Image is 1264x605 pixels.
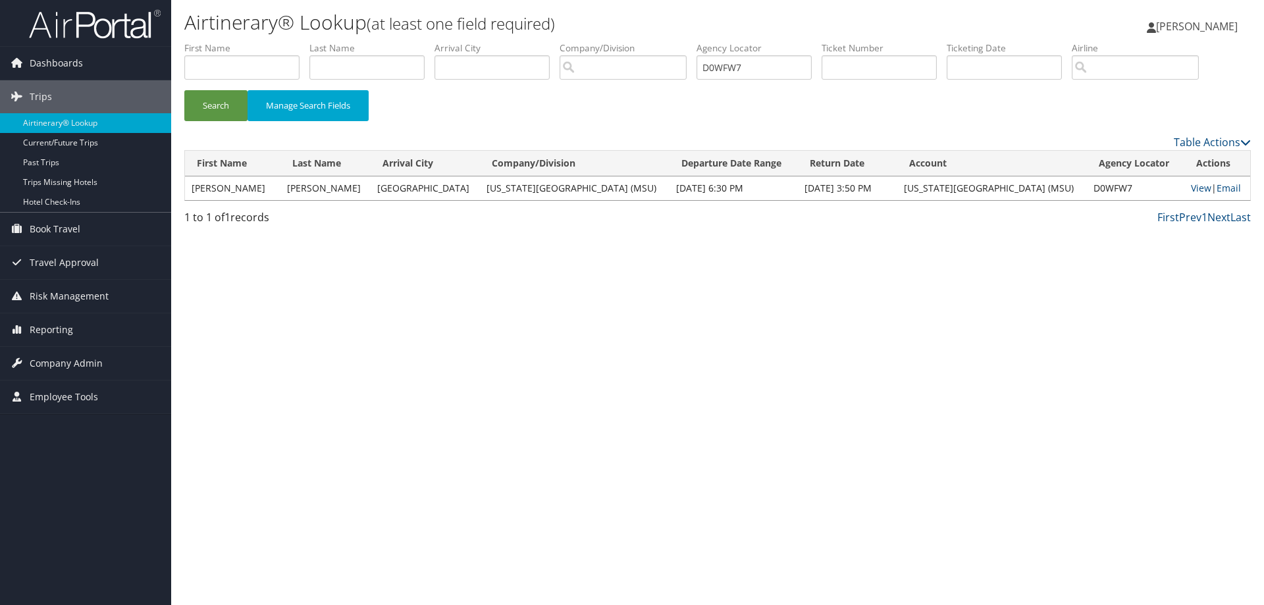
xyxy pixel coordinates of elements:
[1087,176,1184,200] td: D0WFW7
[697,41,822,55] label: Agency Locator
[30,347,103,380] span: Company Admin
[184,209,436,232] div: 1 to 1 of records
[480,151,670,176] th: Company/Division
[30,313,73,346] span: Reporting
[1207,210,1230,224] a: Next
[280,151,371,176] th: Last Name: activate to sort column ascending
[29,9,161,39] img: airportal-logo.png
[30,80,52,113] span: Trips
[897,176,1087,200] td: [US_STATE][GEOGRAPHIC_DATA] (MSU)
[670,176,798,200] td: [DATE] 6:30 PM
[1157,210,1179,224] a: First
[1087,151,1184,176] th: Agency Locator: activate to sort column ascending
[1072,41,1209,55] label: Airline
[897,151,1087,176] th: Account: activate to sort column ascending
[248,90,369,121] button: Manage Search Fields
[184,90,248,121] button: Search
[185,151,280,176] th: First Name: activate to sort column ascending
[798,176,897,200] td: [DATE] 3:50 PM
[798,151,897,176] th: Return Date: activate to sort column ascending
[30,381,98,413] span: Employee Tools
[185,176,280,200] td: [PERSON_NAME]
[434,41,560,55] label: Arrival City
[371,151,480,176] th: Arrival City: activate to sort column ascending
[1191,182,1211,194] a: View
[1179,210,1201,224] a: Prev
[480,176,670,200] td: [US_STATE][GEOGRAPHIC_DATA] (MSU)
[30,213,80,246] span: Book Travel
[1156,19,1238,34] span: [PERSON_NAME]
[280,176,371,200] td: [PERSON_NAME]
[371,176,480,200] td: [GEOGRAPHIC_DATA]
[1184,176,1250,200] td: |
[367,13,555,34] small: (at least one field required)
[822,41,947,55] label: Ticket Number
[560,41,697,55] label: Company/Division
[309,41,434,55] label: Last Name
[670,151,798,176] th: Departure Date Range: activate to sort column ascending
[224,210,230,224] span: 1
[1184,151,1250,176] th: Actions
[1217,182,1241,194] a: Email
[30,47,83,80] span: Dashboards
[1147,7,1251,46] a: [PERSON_NAME]
[1174,135,1251,149] a: Table Actions
[184,9,895,36] h1: Airtinerary® Lookup
[1230,210,1251,224] a: Last
[30,280,109,313] span: Risk Management
[30,246,99,279] span: Travel Approval
[184,41,309,55] label: First Name
[947,41,1072,55] label: Ticketing Date
[1201,210,1207,224] a: 1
